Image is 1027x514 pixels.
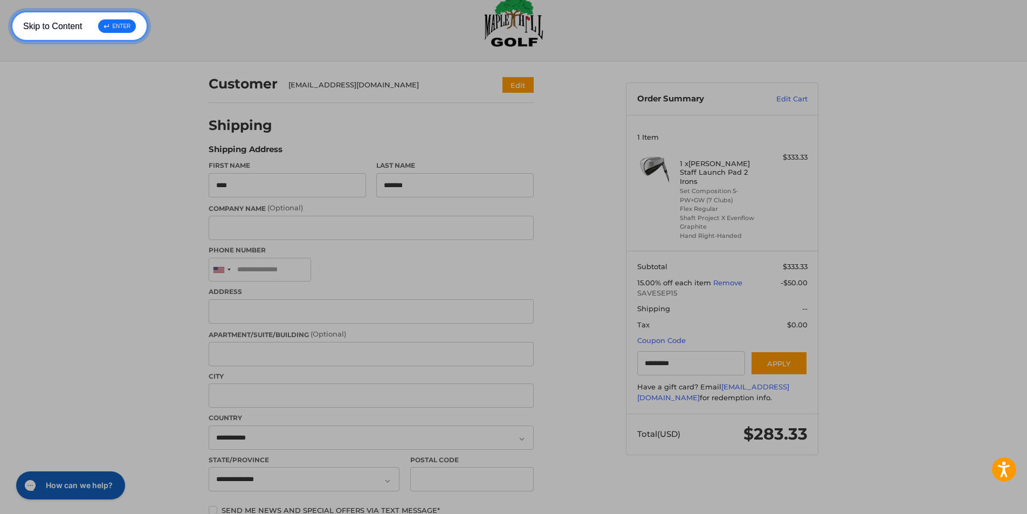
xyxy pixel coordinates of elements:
[680,159,762,186] h4: 1 x [PERSON_NAME] Staff Launch Pad 2 Irons
[637,320,650,329] span: Tax
[753,94,808,105] a: Edit Cart
[11,468,128,503] iframe: Gorgias live chat messenger
[502,77,534,93] button: Edit
[637,278,713,287] span: 15.00% off each item
[765,152,808,163] div: $333.33
[802,304,808,313] span: --
[637,336,686,345] a: Coupon Code
[209,203,534,214] label: Company Name
[680,187,762,204] li: Set Composition 5-PW+GW (7 Clubs)
[209,258,234,282] div: United States: +1
[209,117,272,134] h2: Shipping
[209,245,534,255] label: Phone Number
[209,76,278,92] h2: Customer
[637,94,753,105] h3: Order Summary
[750,351,808,375] button: Apply
[209,455,399,465] label: State/Province
[410,455,534,465] label: Postal Code
[637,304,670,313] span: Shipping
[787,320,808,329] span: $0.00
[743,424,808,444] span: $283.33
[713,278,742,287] a: Remove
[209,329,534,340] label: Apartment/Suite/Building
[637,262,667,271] span: Subtotal
[209,143,282,161] legend: Shipping Address
[680,214,762,231] li: Shaft Project X Evenflow Graphite
[637,382,789,402] a: [EMAIL_ADDRESS][DOMAIN_NAME]
[781,278,808,287] span: -$50.00
[267,203,303,212] small: (Optional)
[637,288,808,299] span: SAVESEP15
[209,161,366,170] label: First Name
[637,382,808,403] div: Have a gift card? Email for redemption info.
[637,429,680,439] span: Total (USD)
[680,204,762,214] li: Flex Regular
[311,330,346,338] small: (Optional)
[209,413,534,423] label: Country
[637,351,746,375] input: Gift Certificate or Coupon Code
[376,161,534,170] label: Last Name
[209,372,534,381] label: City
[680,231,762,241] li: Hand Right-Handed
[288,80,482,91] div: [EMAIL_ADDRESS][DOMAIN_NAME]
[209,287,534,297] label: Address
[637,133,808,141] h3: 1 Item
[783,262,808,271] span: $333.33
